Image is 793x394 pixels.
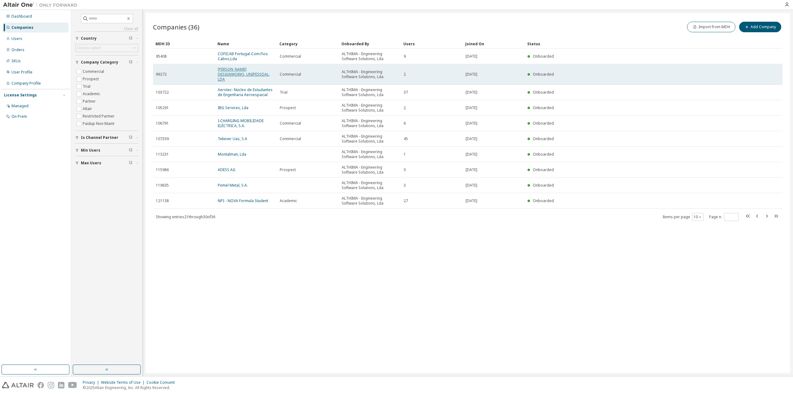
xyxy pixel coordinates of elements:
[156,136,169,141] span: 107339
[83,90,101,98] label: Academic
[341,39,398,49] div: Onboarded By
[11,47,24,52] div: Orders
[218,51,268,61] a: COFICAB Portugal-Com.Fios Cabos,Lda
[342,51,398,61] span: ALTHIMA - Engineering Software Solutions, Lda
[156,198,169,203] span: 121138
[342,134,398,144] span: ALTHIMA - Engineering Software Solutions, Lda
[156,105,169,110] span: 105291
[466,54,477,59] span: [DATE]
[694,215,702,219] button: 10
[156,72,167,77] span: 99272
[466,183,477,188] span: [DATE]
[217,39,274,49] div: Name
[81,148,100,153] span: Min Users
[147,380,178,385] div: Cookie Consent
[81,36,97,41] span: Country
[75,26,138,31] a: Clear all
[81,60,118,65] span: Company Category
[68,382,77,388] img: youtube.svg
[156,152,169,157] span: 113231
[83,380,101,385] div: Privacy
[403,39,460,49] div: Users
[466,72,477,77] span: [DATE]
[218,67,270,82] a: [PERSON_NAME] DESIGNWORKS, UNIPESSOAL, LDA
[404,198,408,203] span: 27
[466,90,477,95] span: [DATE]
[404,121,406,126] span: 6
[218,167,235,172] a: ADESS AG
[404,183,406,188] span: 3
[75,156,138,170] button: Max Users
[218,136,247,141] a: Tekever Uas, S.A
[81,135,118,140] span: Is Channel Partner
[11,114,27,119] div: On Prem
[129,60,133,65] span: Clear filter
[466,136,477,141] span: [DATE]
[465,39,522,49] div: Joined On
[687,22,735,32] button: Import from MDH
[709,213,739,221] span: Page n.
[77,46,101,51] div: Click to select
[37,382,44,388] img: facebook.svg
[48,382,54,388] img: instagram.svg
[156,90,169,95] span: 103722
[280,198,297,203] span: Academic
[533,121,554,126] span: Onboarded
[533,136,554,141] span: Onboarded
[83,68,105,75] label: Commercial
[466,152,477,157] span: [DATE]
[533,54,554,59] span: Onboarded
[280,90,287,95] span: Trial
[527,39,745,49] div: Status
[218,183,248,188] a: Pemel Metal, S.A.
[404,136,408,141] span: 45
[83,75,100,83] label: Prospect
[466,105,477,110] span: [DATE]
[156,167,169,172] span: 115986
[466,121,477,126] span: [DATE]
[11,14,32,19] div: Dashboard
[101,380,147,385] div: Website Terms of Use
[11,70,33,75] div: User Profile
[533,198,554,203] span: Onboarded
[4,93,37,98] div: License Settings
[3,2,81,8] img: Altair One
[156,54,167,59] span: 95408
[75,32,138,45] button: Country
[129,135,133,140] span: Clear filter
[75,144,138,157] button: Min Users
[156,183,169,188] span: 119635
[533,183,554,188] span: Onboarded
[280,72,301,77] span: Commercial
[83,83,92,90] label: Trial
[218,87,273,97] a: Aerotec- Núcleo de Estudantes de Engenharia Aeroespacial
[11,59,21,64] div: SKUs
[280,167,296,172] span: Prospect
[11,25,33,30] div: Companies
[533,105,554,110] span: Onboarded
[156,121,169,126] span: 106791
[342,180,398,190] span: ALTHIMA - Engineering Software Solutions, Lda
[11,81,41,86] div: Company Profile
[342,118,398,128] span: ALTHIMA - Engineering Software Solutions, Lda
[83,113,116,120] label: Restricted Partner
[280,121,301,126] span: Commercial
[156,39,212,49] div: MDH ID
[75,55,138,69] button: Company Category
[404,54,406,59] span: 9
[83,120,116,127] label: Paidup Non Maint
[156,214,215,219] span: Showing entries 21 through 30 of 36
[76,44,138,52] div: Click to select
[404,152,406,157] span: 1
[533,90,554,95] span: Onboarded
[129,148,133,153] span: Clear filter
[404,72,406,77] span: 2
[342,69,398,79] span: ALTHIMA - Engineering Software Solutions, Lda
[58,382,64,388] img: linkedin.svg
[342,103,398,113] span: ALTHIMA - Engineering Software Solutions, Lda
[739,22,781,32] button: Add Company
[279,39,336,49] div: Category
[153,23,199,31] span: Companies (36)
[342,165,398,175] span: ALTHIMA - Engineering Software Solutions, Lda
[11,36,22,41] div: Users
